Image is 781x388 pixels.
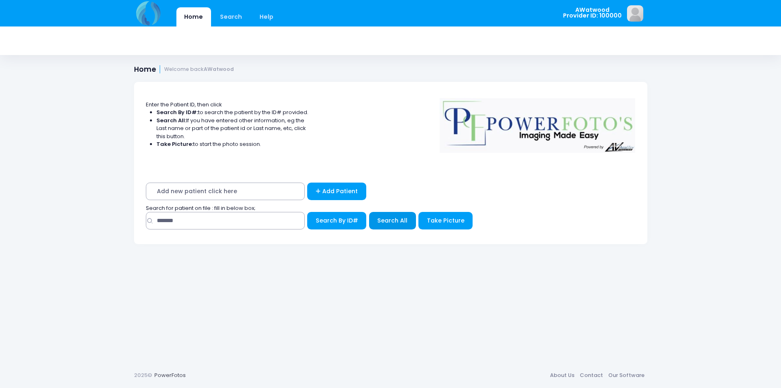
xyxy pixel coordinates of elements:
strong: AWatwood [204,66,234,73]
a: Our Software [606,368,647,383]
strong: Take Picture: [156,140,193,148]
li: If you have entered other information, eg the Last name or part of the patient id or Last name, e... [156,117,309,141]
span: Search All [377,216,407,225]
a: Search [212,7,250,26]
a: Add Patient [307,183,366,200]
a: About Us [548,368,577,383]
span: 2025© [134,371,152,379]
a: Home [176,7,211,26]
a: Contact [577,368,606,383]
span: Search for patient on file : fill in below box; [146,204,255,212]
small: Welcome back [164,66,234,73]
strong: Search By ID#: [156,108,198,116]
button: Search By ID# [307,212,366,229]
span: Take Picture [427,216,464,225]
span: AWatwood Provider ID: 100000 [563,7,622,19]
img: Logo [436,93,639,153]
span: Enter the Patient ID, then click [146,101,222,108]
h1: Home [134,65,234,74]
span: Search By ID# [316,216,358,225]
a: PowerFotos [154,371,186,379]
a: Help [251,7,281,26]
img: image [627,5,643,22]
strong: Search All: [156,117,186,124]
span: Add new patient click here [146,183,305,200]
button: Search All [369,212,416,229]
li: to search the patient by the ID# provided. [156,108,309,117]
li: to start the photo session. [156,140,309,148]
button: Take Picture [418,212,473,229]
